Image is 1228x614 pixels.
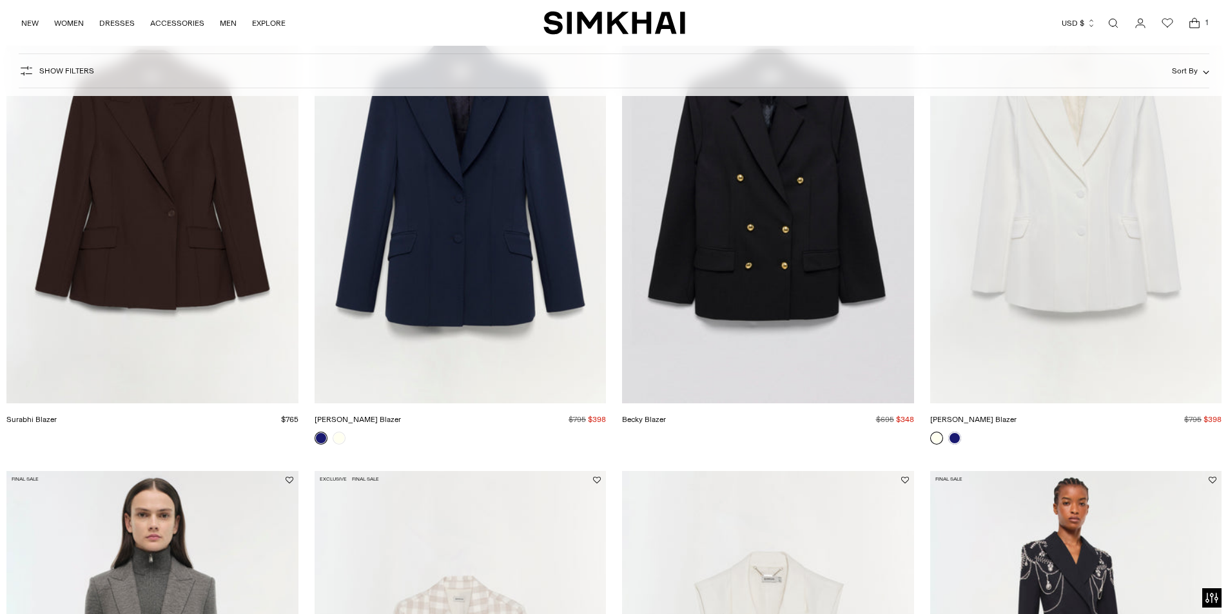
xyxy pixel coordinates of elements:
[252,9,286,37] a: EXPLORE
[19,61,94,81] button: Show Filters
[54,9,84,37] a: WOMEN
[1201,17,1213,28] span: 1
[543,10,685,35] a: SIMKHAI
[1100,10,1126,36] a: Open search modal
[99,9,135,37] a: DRESSES
[220,9,237,37] a: MEN
[1127,10,1153,36] a: Go to the account page
[1172,66,1198,75] span: Sort By
[150,9,204,37] a: ACCESSORIES
[315,415,401,424] a: [PERSON_NAME] Blazer
[1172,64,1209,78] button: Sort By
[1155,10,1180,36] a: Wishlist
[1182,10,1207,36] a: Open cart modal
[21,9,39,37] a: NEW
[930,415,1017,424] a: [PERSON_NAME] Blazer
[6,415,57,424] a: Surabhi Blazer
[622,415,666,424] a: Becky Blazer
[1062,9,1096,37] button: USD $
[39,66,94,75] span: Show Filters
